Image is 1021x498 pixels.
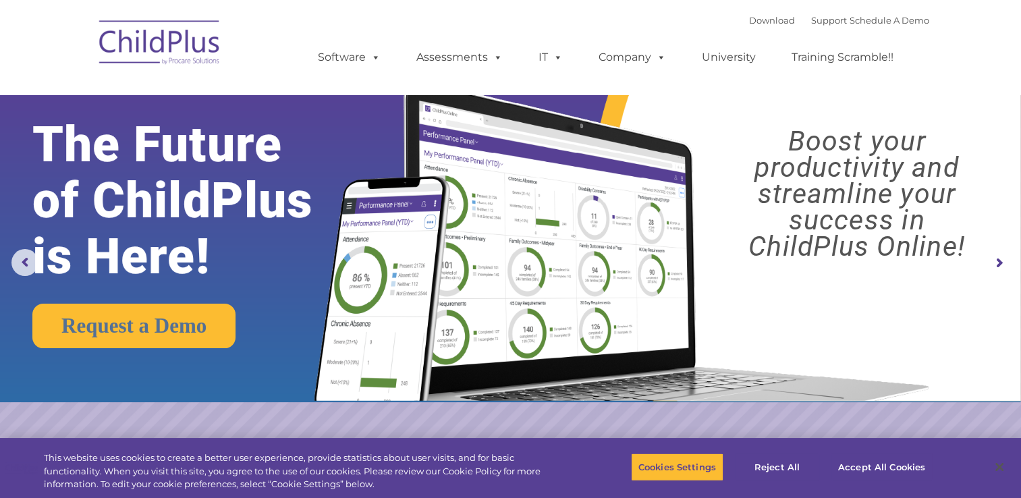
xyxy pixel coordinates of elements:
[32,304,236,348] a: Request a Demo
[32,117,358,285] rs-layer: The Future of ChildPlus is Here!
[44,451,561,491] div: This website uses cookies to create a better user experience, provide statistics about user visit...
[525,44,576,71] a: IT
[985,452,1014,482] button: Close
[850,15,929,26] a: Schedule A Demo
[688,44,769,71] a: University
[188,89,229,99] span: Last name
[403,44,516,71] a: Assessments
[631,453,723,481] button: Cookies Settings
[304,44,394,71] a: Software
[705,128,1008,260] rs-layer: Boost your productivity and streamline your success in ChildPlus Online!
[831,453,933,481] button: Accept All Cookies
[778,44,907,71] a: Training Scramble!!
[749,15,929,26] font: |
[92,11,227,78] img: ChildPlus by Procare Solutions
[188,144,245,155] span: Phone number
[811,15,847,26] a: Support
[585,44,680,71] a: Company
[749,15,795,26] a: Download
[735,453,819,481] button: Reject All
